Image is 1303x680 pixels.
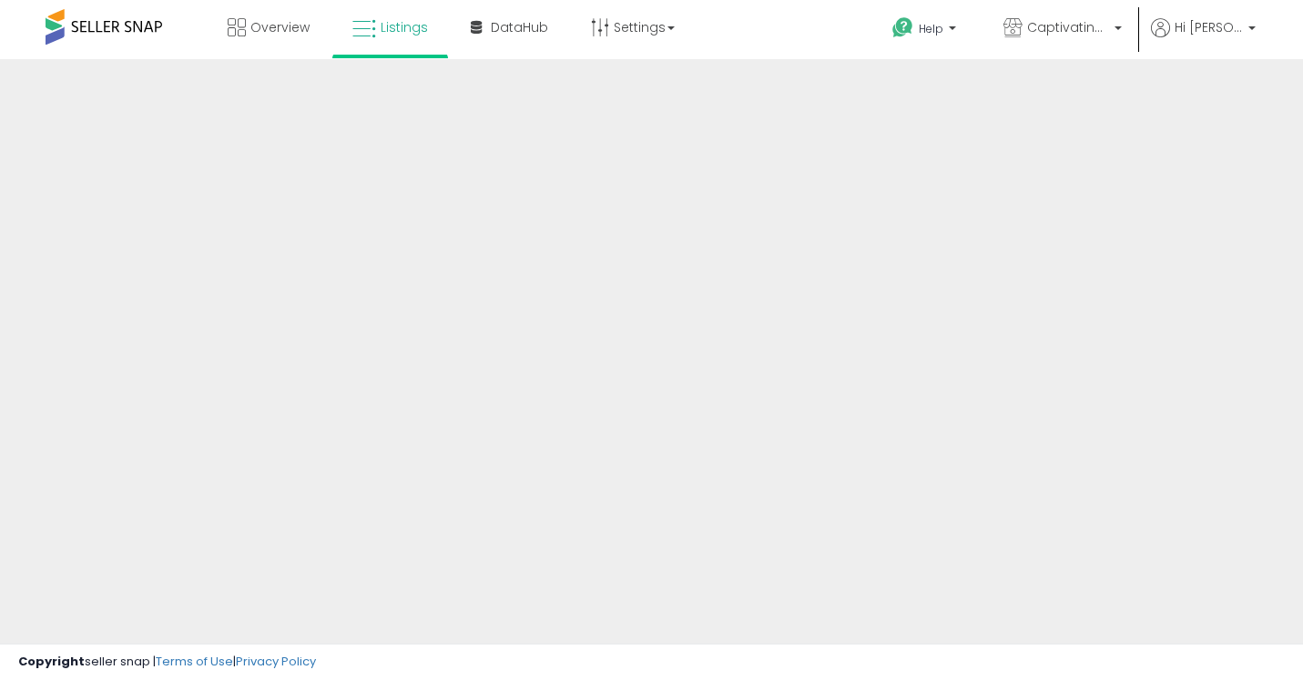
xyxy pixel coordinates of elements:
span: Listings [381,18,428,36]
span: Hi [PERSON_NAME] [1175,18,1243,36]
span: Captivating Bargains [1027,18,1109,36]
i: Get Help [891,16,914,39]
span: DataHub [491,18,548,36]
a: Terms of Use [156,653,233,670]
a: Privacy Policy [236,653,316,670]
a: Hi [PERSON_NAME] [1151,18,1256,59]
span: Overview [250,18,310,36]
span: Help [919,21,943,36]
strong: Copyright [18,653,85,670]
div: seller snap | | [18,654,316,671]
a: Help [878,3,974,59]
